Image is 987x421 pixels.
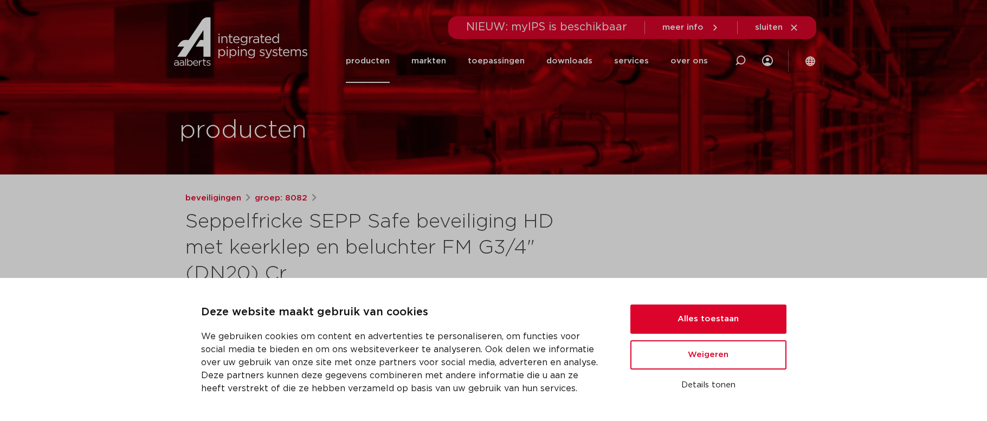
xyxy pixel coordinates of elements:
[201,304,604,321] p: Deze website maakt gebruik van cookies
[468,39,525,83] a: toepassingen
[185,209,592,287] h1: Seppelfricke SEPP Safe beveiliging HD met keerklep en beluchter FM G3/4" (DN20) Cr
[662,23,720,33] a: meer info
[179,113,307,148] h1: producten
[411,39,446,83] a: markten
[466,22,627,33] span: NIEUW: myIPS is beschikbaar
[630,340,786,370] button: Weigeren
[546,39,592,83] a: downloads
[185,192,241,205] a: beveiligingen
[755,23,799,33] a: sluiten
[630,305,786,334] button: Alles toestaan
[255,192,307,205] a: groep: 8082
[346,39,390,83] a: producten
[755,23,783,31] span: sluiten
[614,39,649,83] a: services
[201,330,604,395] p: We gebruiken cookies om content en advertenties te personaliseren, om functies voor social media ...
[662,23,704,31] span: meer info
[630,376,786,394] button: Details tonen
[346,39,708,83] nav: Menu
[762,39,773,83] div: my IPS
[670,39,708,83] a: over ons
